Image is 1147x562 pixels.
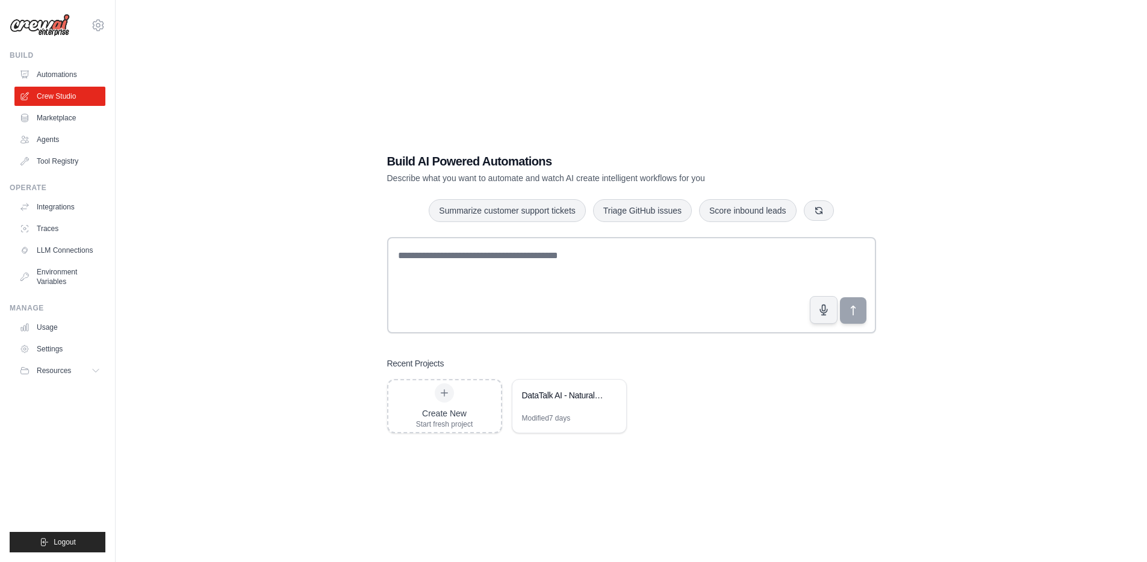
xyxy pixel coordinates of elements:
div: Modified 7 days [522,413,571,423]
div: DataTalk AI - Natural Language Data Analytics [522,389,605,401]
button: Get new suggestions [804,200,834,221]
a: Tool Registry [14,152,105,171]
button: Summarize customer support tickets [429,199,585,222]
span: Logout [54,537,76,547]
div: Create New [416,407,473,419]
a: Crew Studio [14,87,105,106]
h1: Build AI Powered Automations [387,153,792,170]
button: Resources [14,361,105,380]
a: Settings [14,339,105,359]
a: Marketplace [14,108,105,128]
div: Build [10,51,105,60]
a: LLM Connections [14,241,105,260]
a: Automations [14,65,105,84]
p: Describe what you want to automate and watch AI create intelligent workflows for you [387,172,792,184]
a: Environment Variables [14,262,105,291]
span: Resources [37,366,71,375]
a: Integrations [14,197,105,217]
div: Operate [10,183,105,193]
a: Usage [14,318,105,337]
h3: Recent Projects [387,357,444,369]
a: Traces [14,219,105,238]
button: Click to speak your automation idea [810,296,838,324]
a: Agents [14,130,105,149]
button: Score inbound leads [699,199,797,222]
div: Start fresh project [416,419,473,429]
button: Logout [10,532,105,552]
img: Logo [10,14,70,37]
button: Triage GitHub issues [593,199,692,222]
div: Manage [10,303,105,313]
